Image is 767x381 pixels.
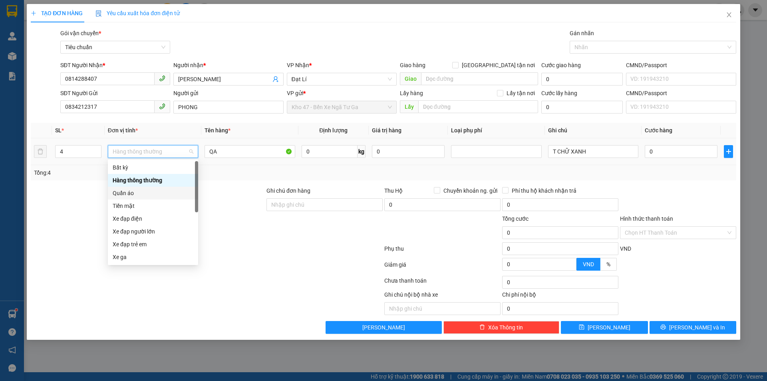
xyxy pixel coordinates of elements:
[358,145,366,158] span: kg
[113,189,193,197] div: Quần áo
[113,214,193,223] div: Xe đạp điện
[266,188,310,194] label: Ghi chú đơn hàng
[660,324,666,331] span: printer
[724,145,733,158] button: plus
[383,260,501,274] div: Giảm giá
[645,127,672,134] span: Cước hàng
[383,276,501,290] div: Chưa thanh toán
[292,73,392,85] span: Đạt Lí
[606,261,610,267] span: %
[502,290,618,302] div: Chi phí nội bộ
[561,321,648,334] button: save[PERSON_NAME]
[400,100,418,113] span: Lấy
[620,215,673,222] label: Hình thức thanh toán
[287,62,309,68] span: VP Nhận
[479,324,485,331] span: delete
[60,61,170,70] div: SĐT Người Nhận
[53,23,185,37] span: BXNTG1210250001 -
[113,176,193,185] div: Hàng thông thường
[440,186,501,195] span: Chuyển khoản ng. gửi
[108,238,198,251] div: Xe đạp trẻ em
[4,44,209,88] strong: Nhận:
[108,187,198,199] div: Quần áo
[384,290,501,302] div: Ghi chú nội bộ nhà xe
[287,89,397,98] div: VP gửi
[173,89,283,98] div: Người gửi
[31,10,36,16] span: plus
[726,12,732,18] span: close
[266,198,383,211] input: Ghi chú đơn hàng
[60,30,101,36] span: Gói vận chuyển
[292,101,392,113] span: Kho 47 - Bến Xe Ngã Tư Ga
[583,261,594,267] span: VND
[626,61,736,70] div: CMND/Passport
[31,10,83,16] span: TẠO ĐƠN HÀNG
[541,62,581,68] label: Cước giao hàng
[34,145,47,158] button: delete
[205,127,230,134] span: Tên hàng
[443,321,560,334] button: deleteXóa Thông tin
[541,73,623,86] input: Cước giao hàng
[108,174,198,187] div: Hàng thông thường
[372,145,445,158] input: 0
[326,321,442,334] button: [PERSON_NAME]
[113,163,193,172] div: Bất kỳ
[113,146,193,158] span: Hàng thông thường
[159,75,165,82] span: phone
[362,323,405,332] span: [PERSON_NAME]
[448,123,544,138] th: Loại phụ phí
[620,245,631,252] span: VND
[570,30,594,36] label: Gán nhãn
[545,123,642,138] th: Ghi chú
[319,127,348,134] span: Định lượng
[60,30,107,37] span: 09:09:13 [DATE]
[53,4,162,13] span: Gửi:
[108,199,198,212] div: Tiền mặt
[718,4,740,26] button: Close
[459,61,538,70] span: [GEOGRAPHIC_DATA] tận nơi
[108,127,138,134] span: Đơn vị tính
[400,62,425,68] span: Giao hàng
[113,253,193,261] div: Xe ga
[400,90,423,96] span: Lấy hàng
[95,10,102,17] img: icon
[205,145,295,158] input: VD: Bàn, Ghế
[173,61,283,70] div: Người nhận
[502,215,529,222] span: Tổng cước
[509,186,580,195] span: Phí thu hộ khách nhận trả
[579,324,584,331] span: save
[159,103,165,110] span: phone
[272,76,279,82] span: user-add
[541,101,623,114] input: Cước lấy hàng
[95,10,180,16] span: Yêu cầu xuất hóa đơn điện tử
[108,251,198,263] div: Xe ga
[541,90,577,96] label: Cước lấy hàng
[53,14,153,21] span: A [PERSON_NAME] - 0355355415
[53,23,185,37] span: 46138_dannhi.tienoanh - In:
[724,148,732,155] span: plus
[650,321,736,334] button: printer[PERSON_NAME] và In
[108,212,198,225] div: Xe đạp điện
[55,127,62,134] span: SL
[669,323,725,332] span: [PERSON_NAME] và In
[113,240,193,249] div: Xe đạp trẻ em
[488,323,523,332] span: Xóa Thông tin
[588,323,630,332] span: [PERSON_NAME]
[384,302,501,315] input: Nhập ghi chú
[108,225,198,238] div: Xe đạp người lớn
[626,89,736,98] div: CMND/Passport
[60,89,170,98] div: SĐT Người Gửi
[113,227,193,236] div: Xe đạp người lớn
[113,201,193,210] div: Tiền mặt
[418,100,538,113] input: Dọc đường
[384,188,403,194] span: Thu Hộ
[548,145,638,158] input: Ghi Chú
[383,244,501,258] div: Phụ thu
[400,72,421,85] span: Giao
[503,89,538,98] span: Lấy tận nơi
[34,168,296,177] div: Tổng: 4
[108,161,198,174] div: Bất kỳ
[421,72,538,85] input: Dọc đường
[372,127,401,134] span: Giá trị hàng
[65,41,165,53] span: Tiêu chuẩn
